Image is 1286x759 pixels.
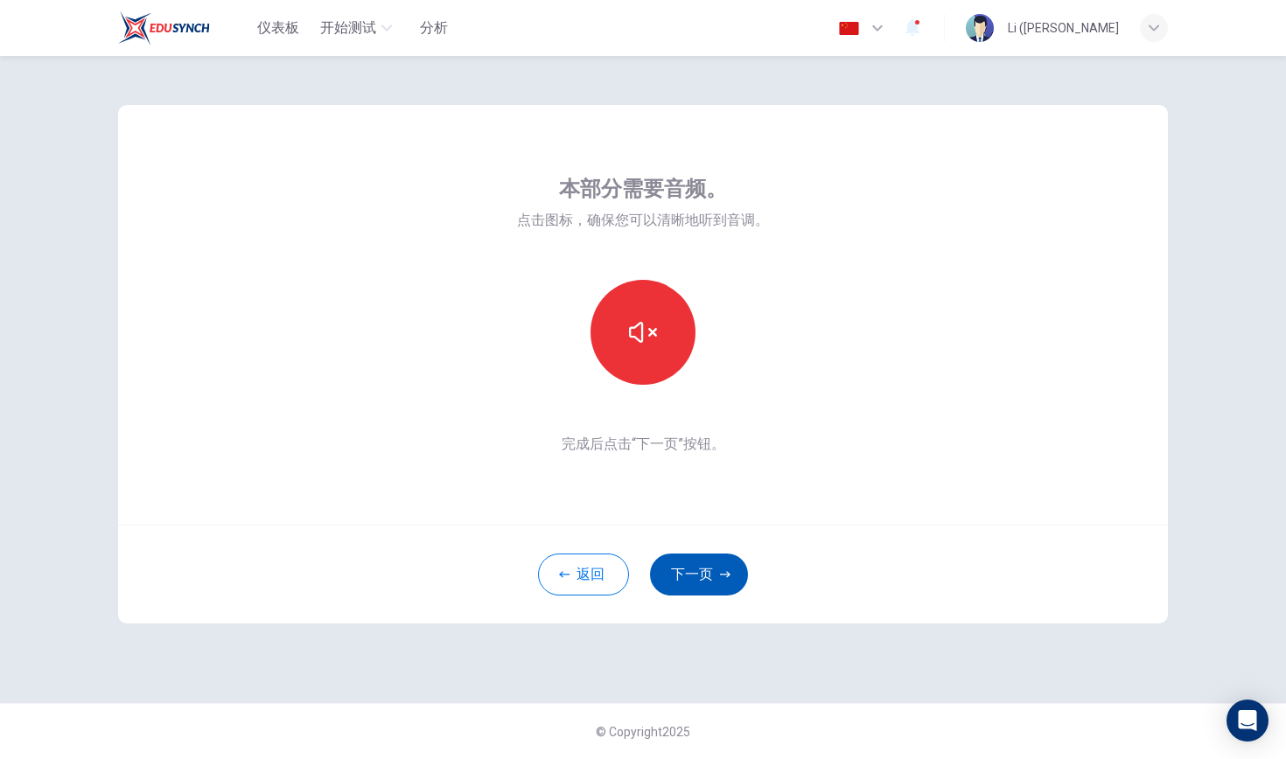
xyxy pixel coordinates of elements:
img: zh [838,22,860,35]
button: 返回 [538,554,629,595]
span: © Copyright 2025 [596,725,690,739]
span: 点击图标，确保您可以清晰地听到音调。 [517,210,769,231]
button: 开始测试 [313,12,399,44]
img: Profile picture [966,14,994,42]
button: 下一页 [650,554,748,595]
button: 分析 [406,12,462,44]
div: Open Intercom Messenger [1227,700,1269,742]
span: 开始测试 [320,17,376,38]
span: 分析 [420,17,448,38]
span: 完成后点击“下一页”按钮。 [517,434,769,455]
span: 本部分需要音频。 [559,175,727,203]
a: EduSynch logo [118,10,250,45]
div: Li ([PERSON_NAME] [1008,17,1119,38]
img: EduSynch logo [118,10,210,45]
button: 仪表板 [250,12,306,44]
span: 仪表板 [257,17,299,38]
